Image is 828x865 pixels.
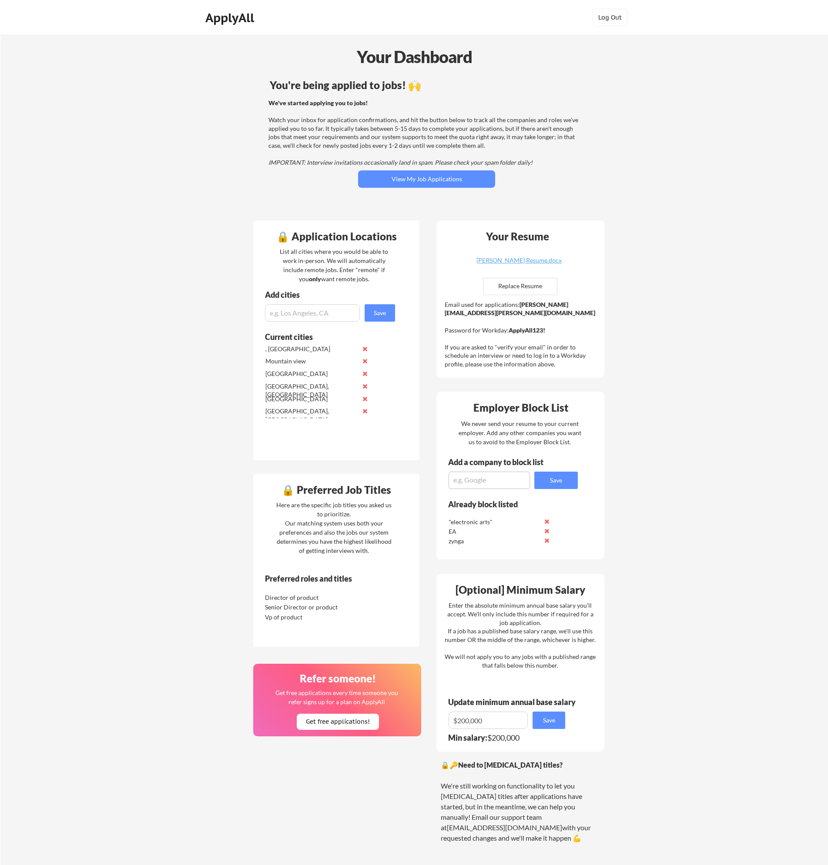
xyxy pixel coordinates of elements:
[593,9,627,26] button: Log Out
[205,10,257,25] div: ApplyAll
[255,485,417,495] div: 🔒 Preferred Job Titles
[265,345,357,353] div: , [GEOGRAPHIC_DATA]
[265,613,357,622] div: Vp of product
[449,537,540,546] div: zynga
[533,712,565,729] button: Save
[467,257,571,271] a: [PERSON_NAME] Resume.docx
[445,601,596,669] div: Enter the absolute minimum annual base salary you'll accept. We'll only include this number if re...
[365,304,395,322] button: Save
[458,419,582,446] div: We never send your resume to your current employer. Add any other companies you want us to avoid ...
[447,823,562,832] a: [EMAIL_ADDRESS][DOMAIN_NAME]
[1,44,828,69] div: Your Dashboard
[268,99,582,167] div: Watch your inbox for application confirmations, and hit the button below to track all the compani...
[257,673,419,684] div: Refer someone!
[534,472,578,489] button: Save
[440,403,602,413] div: Employer Block List
[265,382,357,399] div: [GEOGRAPHIC_DATA], [GEOGRAPHIC_DATA]
[448,698,579,706] div: Update minimum annual base salary
[265,357,357,366] div: Mountain view
[448,734,571,742] div: $200,000
[474,231,560,242] div: Your Resume
[448,500,566,508] div: Already block listed
[439,585,601,595] div: [Optional] Minimum Salary
[265,575,383,582] div: Preferred roles and titles
[274,500,394,555] div: Here are the specific job titles you asked us to prioritize. Our matching system uses both your p...
[445,301,595,317] strong: [PERSON_NAME][EMAIL_ADDRESS][PERSON_NAME][DOMAIN_NAME]
[448,733,487,742] strong: Min salary:
[265,369,357,378] div: [GEOGRAPHIC_DATA]
[265,407,357,424] div: [GEOGRAPHIC_DATA], [GEOGRAPHIC_DATA]
[297,714,379,730] button: Get free applications!
[268,99,368,106] strong: We've started applying you to jobs!
[509,326,545,334] strong: ApplyAll123!
[441,760,600,843] div: 🔒🔑 We're still working on functionality to let you [MEDICAL_DATA] titles after applications have ...
[467,257,571,263] div: [PERSON_NAME] Resume.docx
[268,159,533,166] em: IMPORTANT: Interview invitations occasionally land in spam. Please check your spam folder daily!
[274,247,394,283] div: List all cities where you would be able to work in-person. We will automatically include remote j...
[449,527,540,536] div: EA
[270,80,583,90] div: You're being applied to jobs! 🙌
[449,712,528,729] input: E.g. $100,000
[265,395,357,403] div: [GEOGRAPHIC_DATA]
[265,333,386,341] div: Current cities
[265,291,397,299] div: Add cities
[309,275,321,283] strong: only
[449,518,540,526] div: "electronic arts"
[458,761,563,769] strong: Need to [MEDICAL_DATA] titles?
[265,593,357,602] div: Director of product
[275,688,399,706] div: Get free applications every time someone you refer signs up for a plan on ApplyAll
[265,304,360,322] input: e.g. Los Angeles, CA
[358,170,495,188] button: View My Job Applications
[255,231,417,242] div: 🔒 Application Locations
[448,458,557,466] div: Add a company to block list
[265,603,357,612] div: Senior Director or product
[445,300,598,369] div: Email used for applications: Password for Workday: If you are asked to "verify your email" in ord...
